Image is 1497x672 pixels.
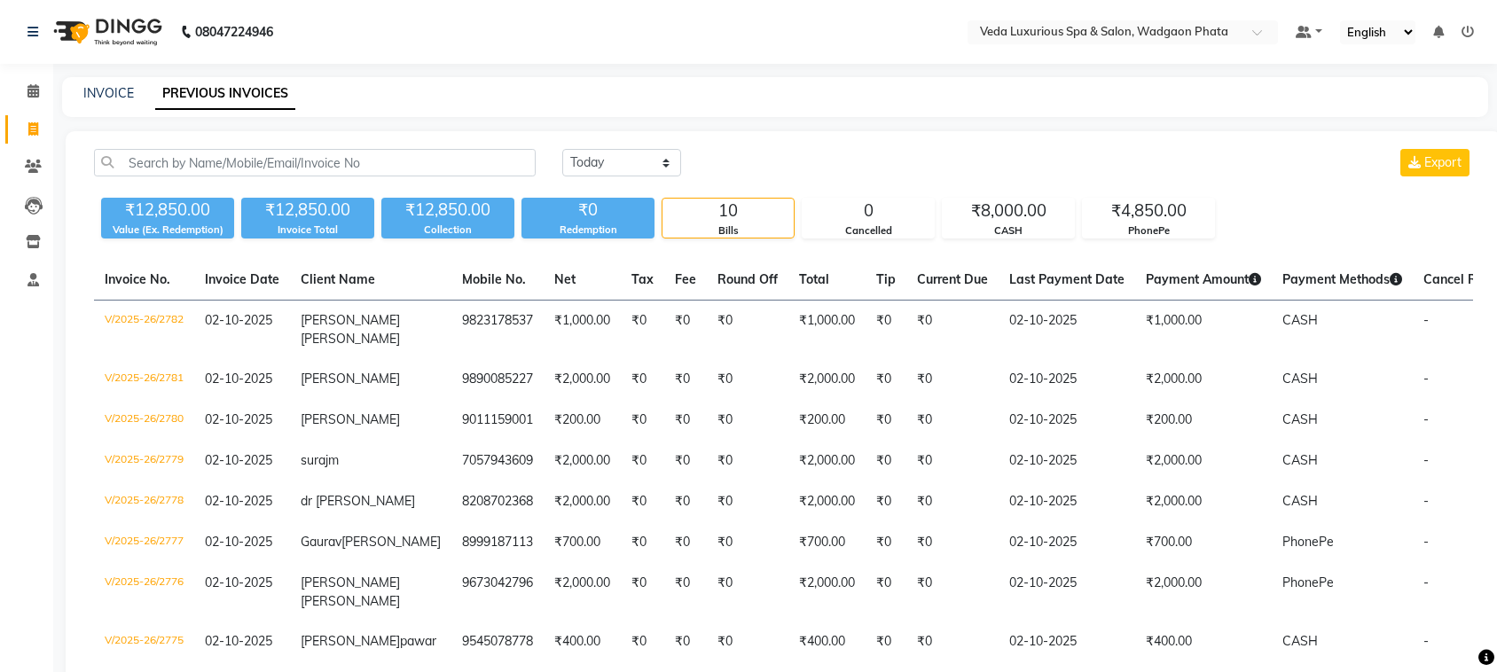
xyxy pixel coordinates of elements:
div: ₹12,850.00 [241,198,374,223]
td: ₹1,000.00 [544,301,621,360]
span: 02-10-2025 [205,493,272,509]
b: 08047224946 [195,7,273,57]
div: 10 [662,199,794,223]
span: m [328,452,339,468]
td: ₹0 [621,481,664,522]
td: ₹2,000.00 [788,563,866,621]
span: - [1423,534,1429,550]
td: ₹0 [707,441,788,481]
td: ₹0 [707,522,788,563]
span: Gaurav [301,534,341,550]
span: 02-10-2025 [205,371,272,387]
td: V/2025-26/2782 [94,301,194,360]
td: ₹2,000.00 [544,563,621,621]
td: 8208702368 [451,481,544,522]
span: - [1423,371,1429,387]
td: ₹1,000.00 [788,301,866,360]
span: Fee [675,271,696,287]
td: 9890085227 [451,359,544,400]
span: [PERSON_NAME] [301,331,400,347]
span: Tip [876,271,896,287]
td: ₹0 [664,400,707,441]
td: ₹0 [707,400,788,441]
span: 02-10-2025 [205,452,272,468]
span: CASH [1282,411,1318,427]
span: - [1423,493,1429,509]
td: ₹0 [707,621,788,662]
td: ₹0 [866,481,906,522]
td: ₹0 [621,563,664,621]
div: ₹12,850.00 [101,198,234,223]
a: PREVIOUS INVOICES [155,78,295,110]
span: PhonePe [1282,534,1334,550]
td: ₹0 [664,621,707,662]
td: ₹0 [906,301,999,360]
span: [PERSON_NAME] [301,593,400,609]
td: ₹0 [906,400,999,441]
span: [PERSON_NAME] [301,371,400,387]
span: [PERSON_NAME] [301,633,400,649]
td: ₹0 [866,621,906,662]
td: ₹0 [866,301,906,360]
span: Export [1424,154,1462,170]
span: [PERSON_NAME] [301,312,400,328]
span: [PERSON_NAME] [301,411,400,427]
td: ₹0 [906,522,999,563]
td: ₹0 [664,441,707,481]
td: V/2025-26/2776 [94,563,194,621]
div: ₹8,000.00 [943,199,1074,223]
span: - [1423,574,1429,590]
td: ₹0 [707,359,788,400]
input: Search by Name/Mobile/Email/Invoice No [94,149,536,176]
td: ₹0 [866,400,906,441]
span: CASH [1282,633,1318,649]
div: ₹0 [521,198,654,223]
td: ₹2,000.00 [1135,359,1272,400]
td: V/2025-26/2780 [94,400,194,441]
span: pawar [400,633,436,649]
td: ₹0 [621,522,664,563]
td: ₹0 [707,481,788,522]
div: Invoice Total [241,223,374,238]
span: PhonePe [1282,574,1334,590]
td: ₹0 [621,301,664,360]
td: 8999187113 [451,522,544,563]
span: - [1423,452,1429,468]
td: 02-10-2025 [999,400,1135,441]
td: ₹2,000.00 [544,481,621,522]
span: 02-10-2025 [205,312,272,328]
td: ₹400.00 [788,621,866,662]
td: ₹2,000.00 [544,359,621,400]
td: ₹2,000.00 [1135,481,1272,522]
td: ₹0 [621,441,664,481]
span: CASH [1282,452,1318,468]
span: Invoice Date [205,271,279,287]
div: ₹4,850.00 [1083,199,1214,223]
div: Bills [662,223,794,238]
span: Total [799,271,829,287]
td: ₹0 [906,563,999,621]
td: ₹0 [707,563,788,621]
span: 02-10-2025 [205,574,272,590]
span: Invoice No. [105,271,170,287]
td: V/2025-26/2781 [94,359,194,400]
span: - [1423,312,1429,328]
td: ₹2,000.00 [544,441,621,481]
span: Round Off [717,271,778,287]
span: Tax [631,271,654,287]
div: ₹12,850.00 [381,198,514,223]
td: ₹0 [664,563,707,621]
td: ₹0 [866,441,906,481]
span: CASH [1282,493,1318,509]
span: Payment Methods [1282,271,1402,287]
td: 02-10-2025 [999,563,1135,621]
td: 9545078778 [451,621,544,662]
span: suraj [301,452,328,468]
td: ₹0 [906,359,999,400]
td: ₹200.00 [788,400,866,441]
td: ₹700.00 [788,522,866,563]
td: V/2025-26/2779 [94,441,194,481]
td: ₹0 [621,400,664,441]
td: ₹0 [906,621,999,662]
div: Collection [381,223,514,238]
